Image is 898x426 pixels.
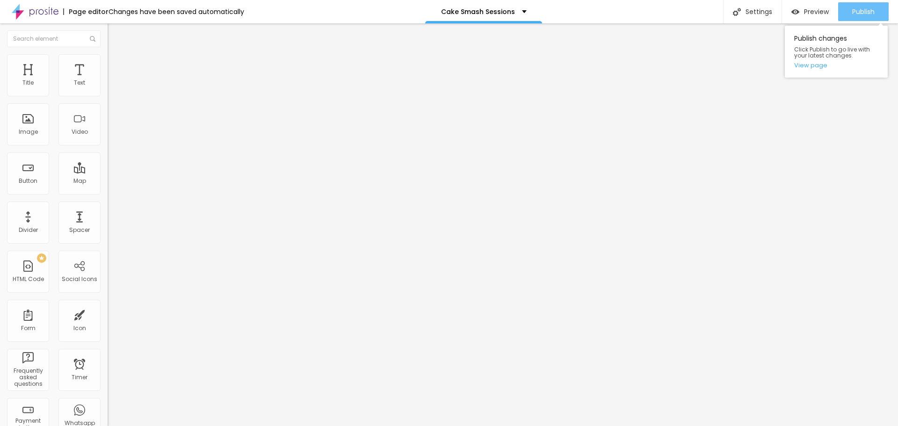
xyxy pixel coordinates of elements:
[90,36,95,42] img: Icone
[733,8,741,16] img: Icone
[852,8,875,15] span: Publish
[794,62,878,68] a: View page
[22,79,34,86] div: Title
[782,2,838,21] button: Preview
[73,325,86,332] div: Icon
[838,2,889,21] button: Publish
[74,79,85,86] div: Text
[69,227,90,233] div: Spacer
[791,8,799,16] img: view-1.svg
[21,325,36,332] div: Form
[73,178,86,184] div: Map
[794,46,878,58] span: Click Publish to go live with your latest changes.
[7,30,101,47] input: Search element
[785,26,888,78] div: Publish changes
[63,8,109,15] div: Page editor
[19,227,38,233] div: Divider
[19,129,38,135] div: Image
[9,368,46,388] div: Frequently asked questions
[804,8,829,15] span: Preview
[441,8,515,15] p: Cake Smash Sessions
[72,129,88,135] div: Video
[62,276,97,282] div: Social Icons
[13,276,44,282] div: HTML Code
[109,8,244,15] div: Changes have been saved automatically
[19,178,37,184] div: Button
[72,374,87,381] div: Timer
